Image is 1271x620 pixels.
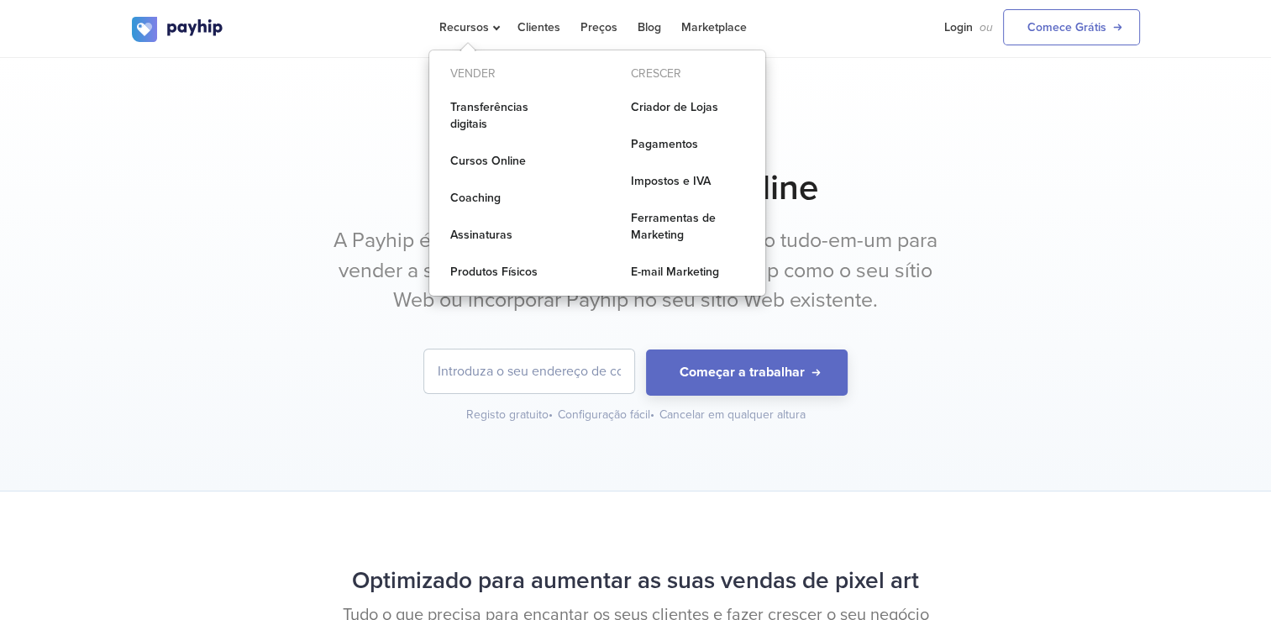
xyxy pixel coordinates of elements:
[429,181,585,215] a: Coaching
[132,17,224,42] img: logo.svg
[610,255,765,289] a: E-mail Marketing
[549,407,553,422] span: •
[429,91,585,141] a: Transferências digitais
[429,60,585,87] div: Vender
[429,255,585,289] a: Produtos Físicos
[659,407,806,423] div: Cancelar em qualquer altura
[1003,9,1140,45] a: Comece Grátis
[439,20,497,34] span: Recursos
[610,202,765,252] a: Ferramentas de Marketing
[132,559,1140,603] h2: Optimizado para aumentar as suas vendas de pixel art
[610,128,765,161] a: Pagamentos
[650,407,654,422] span: •
[429,144,585,178] a: Cursos Online
[466,407,554,423] div: Registo gratuito
[610,165,765,198] a: Impostos e IVA
[646,349,848,396] button: Começar a trabalhar
[610,91,765,124] a: Criador de Lojas
[558,407,656,423] div: Configuração fácil
[610,60,765,87] div: Crescer
[132,167,1140,209] h1: Vender Pixel Art Online
[424,349,634,393] input: Introduza o seu endereço de correio eletrónico
[321,226,951,316] p: A Payhip é a sua solução de comércio eletrónico tudo-em-um para vender a sua arte em píxeis. Pode...
[429,218,585,252] a: Assinaturas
